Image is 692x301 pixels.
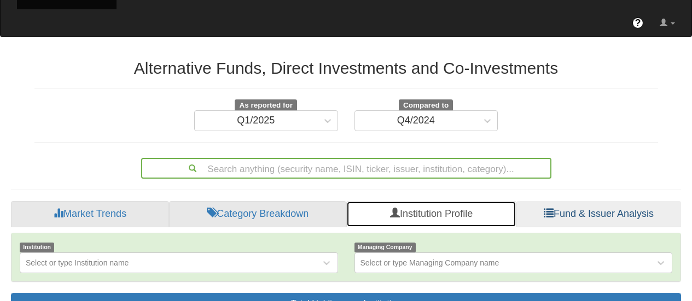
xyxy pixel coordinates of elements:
h2: Alternative Funds, Direct Investments and Co-Investments [34,59,658,77]
a: Fund & Issuer Analysis [516,201,681,227]
div: Search anything (security name, ISIN, ticker, issuer, institution, category)... [142,159,550,178]
a: Institution Profile [346,201,516,227]
a: Category Breakdown [169,201,346,227]
div: Select or type Institution name [26,257,129,268]
a: Market Trends [11,201,169,227]
span: Institution [20,243,54,252]
div: Q1/2025 [237,115,275,126]
span: Compared to [399,99,453,111]
span: Managing Company [354,243,416,252]
span: ? [635,17,641,28]
span: As reported for [235,99,297,111]
a: ? [624,9,652,37]
div: Select or type Managing Company name [360,257,499,268]
div: Q4/2024 [397,115,435,126]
